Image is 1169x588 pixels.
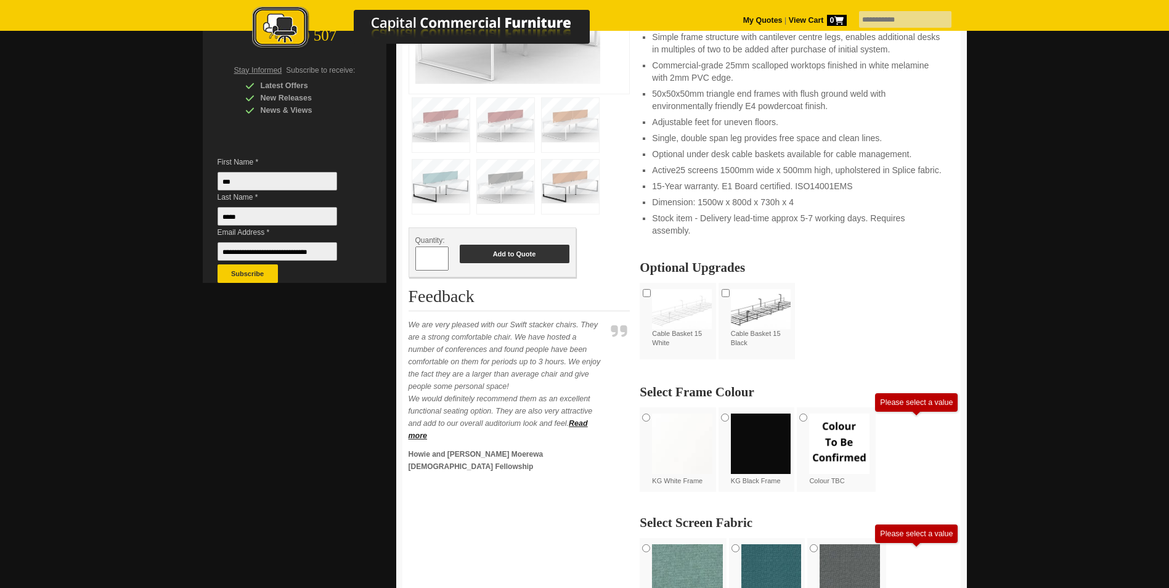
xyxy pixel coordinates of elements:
a: Read more [409,419,588,440]
li: Dimension: 1500w x 800d x 730h x 4 [652,196,942,208]
div: 0800 800 507 [203,21,386,44]
li: Optional under desk cable baskets available for cable management. [652,148,942,160]
span: Subscribe to receive: [286,66,355,75]
img: Capital Commercial Furniture Logo [218,6,650,51]
li: Stock item - Delivery lead-time approx 5-7 working days. Requires assembly. [652,212,942,237]
a: Capital Commercial Furniture Logo [218,6,650,55]
input: Last Name * [218,207,337,226]
input: Email Address * [218,242,337,261]
li: Simple frame structure with cantilever centre legs, enables additional desks in multiples of two ... [652,31,942,55]
h2: Optional Upgrades [640,261,954,274]
img: KG White Frame [652,414,712,474]
h2: Feedback [409,287,630,311]
span: Email Address * [218,226,356,239]
div: Latest Offers [245,80,362,92]
label: KG White Frame [652,414,712,486]
img: KG Black Frame [731,414,791,474]
h2: Select Screen Fabric [640,517,954,529]
li: Adjustable feet for uneven floors. [652,116,942,128]
label: KG Black Frame [731,414,791,486]
div: Please select a value [880,398,953,407]
button: Subscribe [218,264,278,283]
span: Quantity: [415,236,445,245]
a: View Cart0 [786,16,846,25]
input: First Name * [218,172,337,190]
img: Cable Basket 15 White [652,289,712,329]
p: Howie and [PERSON_NAME] Moerewa [DEMOGRAPHIC_DATA] Fellowship [409,448,606,473]
h2: Select Frame Colour [640,386,954,398]
span: Stay Informed [234,66,282,75]
label: Cable Basket 15 Black [731,289,791,348]
span: Last Name * [218,191,356,203]
label: Colour TBC [809,414,870,486]
img: Colour TBC [809,414,870,474]
label: Cable Basket 15 White [652,289,712,348]
li: 15-Year warranty. E1 Board certified. ISO14001EMS [652,180,942,192]
li: Active25 screens 1500mm wide x 500mm high, upholstered in Splice fabric. [652,164,942,176]
a: My Quotes [743,16,783,25]
strong: View Cart [789,16,847,25]
div: Please select a value [880,529,953,538]
p: We are very pleased with our Swift stacker chairs. They are a strong comfortable chair. We have h... [409,319,606,442]
button: Add to Quote [460,245,569,263]
li: Commercial-grade 25mm scalloped worktops finished in white melamine with 2mm PVC edge. [652,59,942,84]
div: New Releases [245,92,362,104]
img: Cable Basket 15 Black [731,289,791,329]
span: First Name * [218,156,356,168]
li: Single, double span leg provides free space and clean lines. [652,132,942,144]
span: 0 [827,15,847,26]
li: 50x50x50mm triangle end frames with flush ground weld with environmentally friendly E4 powdercoat... [652,88,942,112]
div: News & Views [245,104,362,116]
